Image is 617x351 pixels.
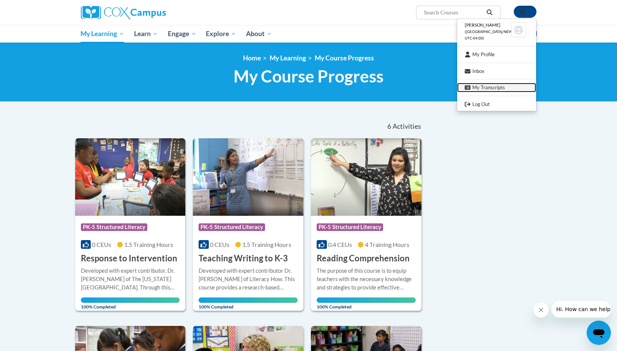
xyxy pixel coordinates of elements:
h3: Teaching Writing to K-3 [199,253,288,264]
a: My Learning [76,25,129,43]
a: Explore [201,25,241,43]
a: About [241,25,277,43]
div: Your progress [317,297,416,303]
iframe: Button to launch messaging window [587,321,611,345]
span: My Learning [80,29,124,38]
img: Course Logo [193,138,303,216]
a: My Course Progress [315,54,374,62]
button: Account Settings [514,6,537,18]
span: PK-5 Structured Literacy [81,223,147,231]
a: Engage [163,25,201,43]
span: [PERSON_NAME] [465,22,500,28]
a: Course LogoPK-5 Structured Literacy0.4 CEUs4 Training Hours Reading ComprehensionThe purpose of t... [311,138,421,311]
button: Search [484,8,495,17]
span: Hi. How can we help? [5,5,62,11]
img: Course Logo [75,138,186,216]
span: 6 [387,122,391,131]
a: Cox Campus [81,6,225,19]
span: 100% Completed [317,297,416,310]
span: ([GEOGRAPHIC_DATA]/New_York UTC-04:00) [465,30,524,40]
iframe: Close message [533,302,549,318]
a: My Learning [270,54,306,62]
span: 0 CEUs [210,241,229,248]
span: 0.4 CEUs [328,241,352,248]
div: Your progress [81,297,180,303]
div: Your progress [199,297,298,303]
div: Main menu [69,25,548,43]
a: My Transcripts [457,83,536,92]
a: Home [243,54,261,62]
span: 100% Completed [199,297,298,310]
h3: Reading Comprehension [317,253,410,264]
a: My Profile [457,50,536,59]
span: PK-5 Structured Literacy [317,223,383,231]
iframe: Message from company [552,301,611,318]
div: The purpose of this course is to equip teachers with the necessary knowledge and strategies to pr... [317,267,416,292]
h3: Response to Intervention [81,253,177,264]
span: 1.5 Training Hours [242,241,291,248]
span: 4 Training Hours [365,241,409,248]
div: Developed with expert contributor Dr. [PERSON_NAME] of Literacy How. This course provides a resea... [199,267,298,292]
a: Logout [457,100,536,109]
img: Course Logo [311,138,421,216]
input: Search Courses [423,8,484,17]
span: Explore [206,29,236,38]
a: Learn [129,25,163,43]
img: Cox Campus [81,6,166,19]
span: Activities [393,122,421,131]
span: My Course Progress [234,66,383,86]
span: PK-5 Structured Literacy [199,223,265,231]
span: 0 CEUs [92,241,111,248]
a: Course LogoPK-5 Structured Literacy0 CEUs1.5 Training Hours Response to InterventionDeveloped wit... [75,138,186,311]
span: Learn [134,29,158,38]
span: Engage [168,29,196,38]
a: Inbox [457,66,536,76]
span: About [246,29,272,38]
img: Learner Profile Avatar [511,22,526,37]
span: 100% Completed [81,297,180,310]
span: 1.5 Training Hours [124,241,173,248]
div: Developed with expert contributor, Dr. [PERSON_NAME] of The [US_STATE][GEOGRAPHIC_DATA]. Through ... [81,267,180,292]
a: Course LogoPK-5 Structured Literacy0 CEUs1.5 Training Hours Teaching Writing to K-3Developed with... [193,138,303,311]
